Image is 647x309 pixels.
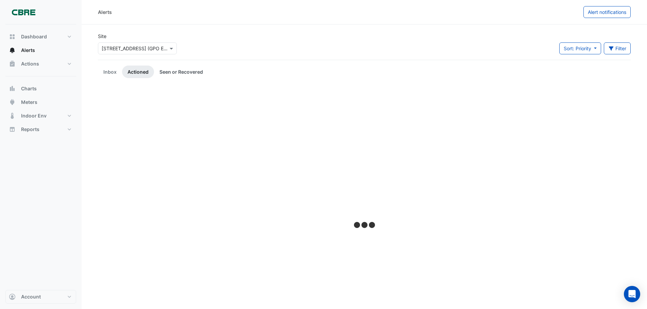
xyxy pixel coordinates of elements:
button: Charts [5,82,76,95]
button: Dashboard [5,30,76,43]
button: Alerts [5,43,76,57]
app-icon: Indoor Env [9,112,16,119]
button: Actions [5,57,76,71]
app-icon: Reports [9,126,16,133]
button: Indoor Env [5,109,76,123]
div: Alerts [98,8,112,16]
span: Indoor Env [21,112,47,119]
button: Account [5,290,76,304]
button: Meters [5,95,76,109]
button: Reports [5,123,76,136]
button: Filter [604,42,631,54]
span: Meters [21,99,37,106]
span: Alerts [21,47,35,54]
span: Dashboard [21,33,47,40]
a: Inbox [98,66,122,78]
app-icon: Dashboard [9,33,16,40]
app-icon: Actions [9,60,16,67]
app-icon: Charts [9,85,16,92]
app-icon: Alerts [9,47,16,54]
a: Actioned [122,66,154,78]
span: Alert notifications [588,9,626,15]
span: Actions [21,60,39,67]
img: Company Logo [8,5,39,19]
span: Charts [21,85,37,92]
div: Open Intercom Messenger [624,286,640,302]
label: Site [98,33,106,40]
span: Reports [21,126,39,133]
button: Alert notifications [583,6,631,18]
app-icon: Meters [9,99,16,106]
button: Sort: Priority [559,42,601,54]
a: Seen or Recovered [154,66,208,78]
span: Sort: Priority [564,46,591,51]
span: Account [21,293,41,300]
